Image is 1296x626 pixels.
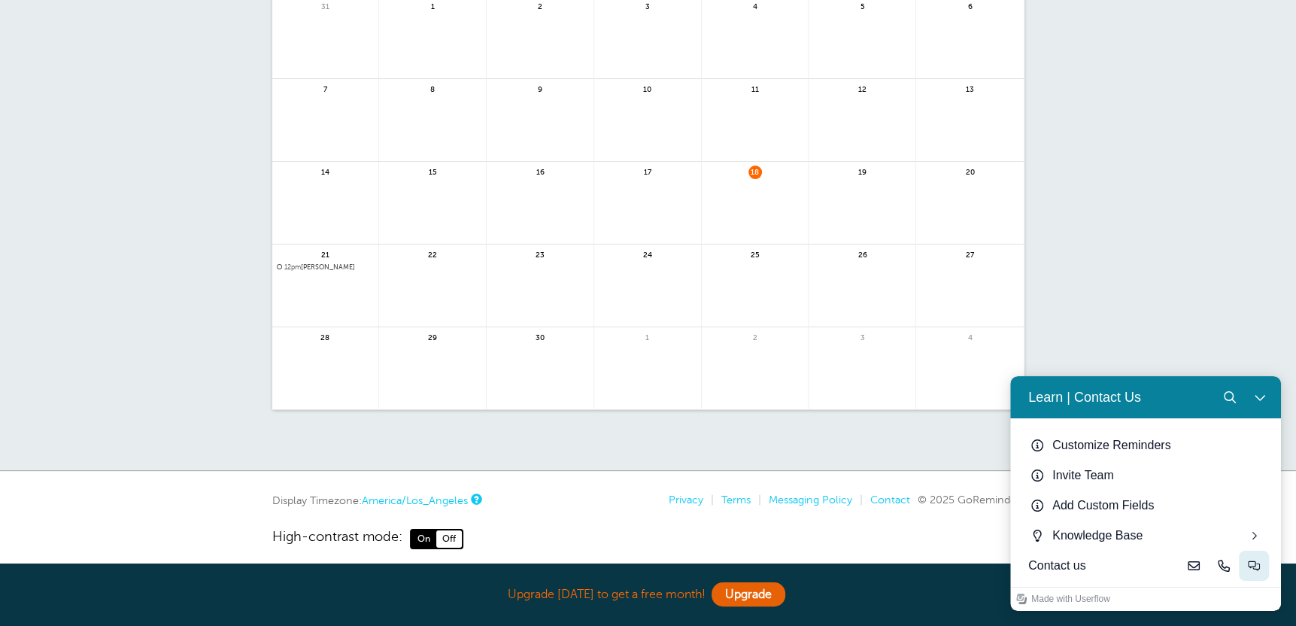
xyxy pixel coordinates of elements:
[641,248,654,260] span: 24
[855,166,869,177] span: 19
[641,166,654,177] span: 17
[533,331,547,342] span: 30
[703,494,714,506] li: |
[964,83,977,94] span: 13
[533,83,547,94] span: 9
[426,166,439,177] span: 15
[426,331,439,342] span: 29
[748,248,762,260] span: 25
[284,263,301,271] span: 12pm
[964,248,977,260] span: 27
[712,582,785,606] a: Upgrade
[918,494,1024,506] span: © 2025 GoReminders
[641,83,654,94] span: 10
[426,248,439,260] span: 22
[964,166,977,177] span: 20
[277,263,375,272] a: 12pm[PERSON_NAME]
[272,529,1024,549] a: High-contrast mode: On Off
[318,248,332,260] span: 21
[748,83,762,94] span: 11
[318,83,332,94] span: 7
[436,530,462,547] span: Off
[362,494,468,506] a: America/Los_Angeles
[721,494,751,506] a: Terms
[533,248,547,260] span: 23
[641,331,654,342] span: 1
[411,530,436,547] span: On
[318,331,332,342] span: 28
[855,248,869,260] span: 26
[870,494,910,506] a: Contact
[855,331,869,342] span: 3
[964,331,977,342] span: 4
[272,529,402,549] span: High-contrast mode:
[533,166,547,177] span: 16
[748,331,762,342] span: 2
[751,494,761,506] li: |
[471,494,480,504] a: This is the timezone being used to display dates and times to you on this device. Click the timez...
[272,579,1024,611] div: Upgrade [DATE] to get a free month!
[855,83,869,94] span: 12
[426,83,439,94] span: 8
[852,494,863,506] li: |
[769,494,852,506] a: Messaging Policy
[277,263,375,272] span: Kimberly Lussier
[272,494,480,507] div: Display Timezone:
[318,166,332,177] span: 14
[748,166,762,177] span: 18
[1010,376,1281,611] iframe: Resource center
[669,494,703,506] a: Privacy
